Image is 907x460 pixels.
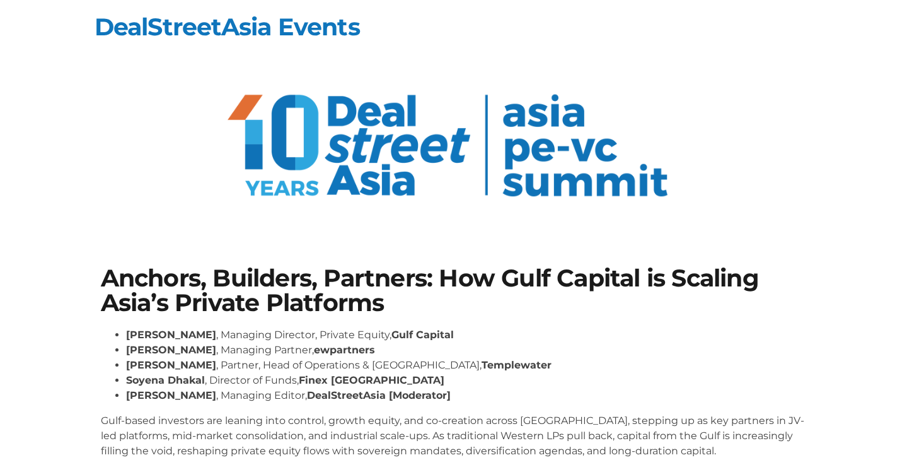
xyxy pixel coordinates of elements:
[391,329,454,341] strong: Gulf Capital
[126,359,216,371] strong: [PERSON_NAME]
[482,359,552,371] strong: Templewater
[126,373,807,388] li: , Director of Funds,
[95,12,360,42] a: DealStreetAsia Events
[307,389,451,401] strong: DealStreetAsia [Moderator]
[126,389,216,401] strong: [PERSON_NAME]
[126,327,807,343] li: , Managing Director, Private Equity,
[126,388,807,403] li: , Managing Editor,
[126,329,216,341] strong: [PERSON_NAME]
[314,344,375,356] strong: ewpartners
[101,266,807,315] h1: Anchors, Builders, Partners: How Gulf Capital is Scaling Asia’s Private Platforms
[299,374,444,386] strong: Finex [GEOGRAPHIC_DATA]
[126,344,216,356] strong: [PERSON_NAME]
[126,343,807,358] li: , Managing Partner,
[126,374,205,386] strong: Soyena Dhakal
[126,358,807,373] li: , Partner, Head of Operations & [GEOGRAPHIC_DATA],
